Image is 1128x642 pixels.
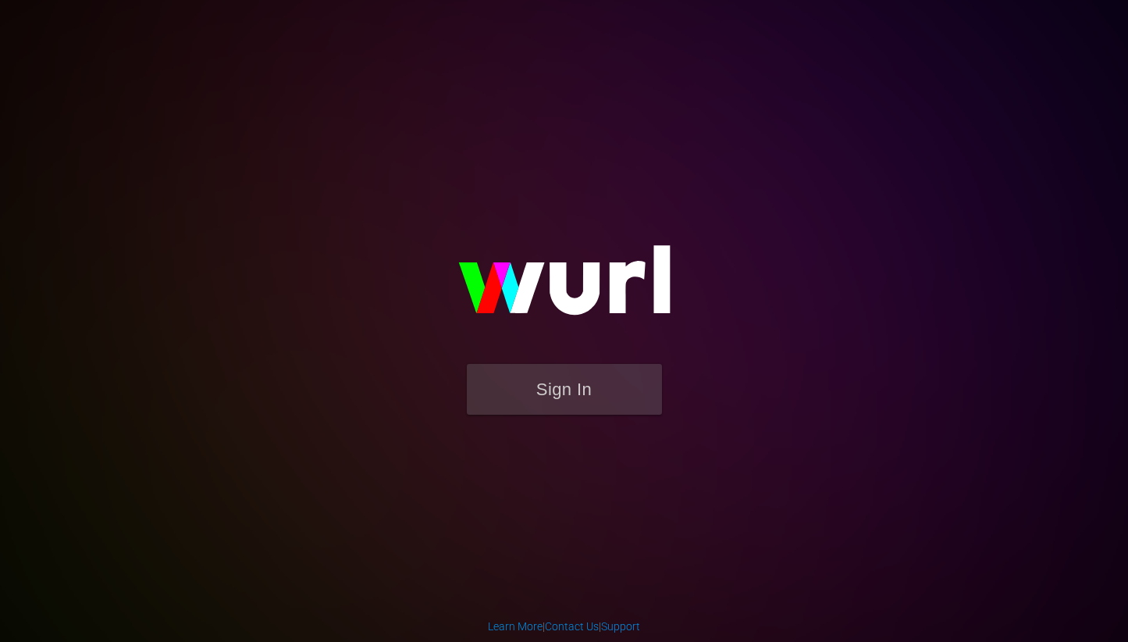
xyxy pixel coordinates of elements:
[601,620,640,633] a: Support
[488,619,640,634] div: | |
[488,620,543,633] a: Learn More
[467,364,662,415] button: Sign In
[545,620,599,633] a: Contact Us
[408,212,721,363] img: wurl-logo-on-black-223613ac3d8ba8fe6dc639794a292ebdb59501304c7dfd60c99c58986ef67473.svg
